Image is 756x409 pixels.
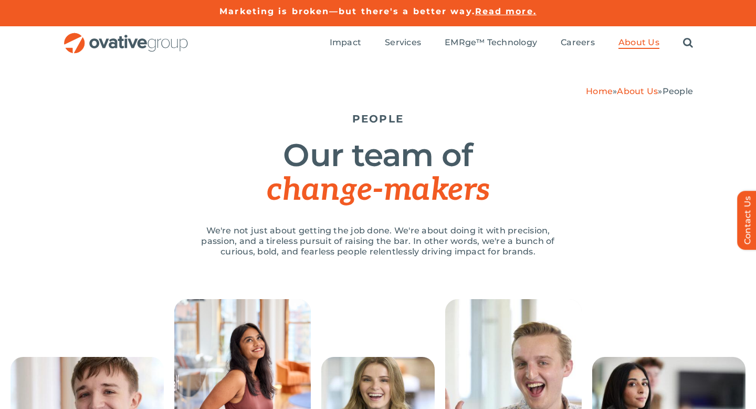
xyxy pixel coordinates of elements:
a: Home [586,86,613,96]
nav: Menu [330,26,693,60]
a: Careers [561,37,595,49]
span: EMRge™ Technology [445,37,537,48]
h5: PEOPLE [63,113,693,125]
span: Impact [330,37,361,48]
a: EMRge™ Technology [445,37,537,49]
span: About Us [618,37,659,48]
p: We're not just about getting the job done. We're about doing it with precision, passion, and a ti... [189,226,567,257]
a: About Us [617,86,658,96]
a: Marketing is broken—but there's a better way. [219,6,475,16]
a: Services [385,37,421,49]
a: Impact [330,37,361,49]
a: Read more. [475,6,537,16]
a: About Us [618,37,659,49]
span: » » [586,86,693,96]
span: People [663,86,693,96]
span: Services [385,37,421,48]
span: Careers [561,37,595,48]
h1: Our team of [63,138,693,207]
a: OG_Full_horizontal_RGB [63,32,189,42]
a: Search [683,37,693,49]
span: change-makers [267,171,489,209]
